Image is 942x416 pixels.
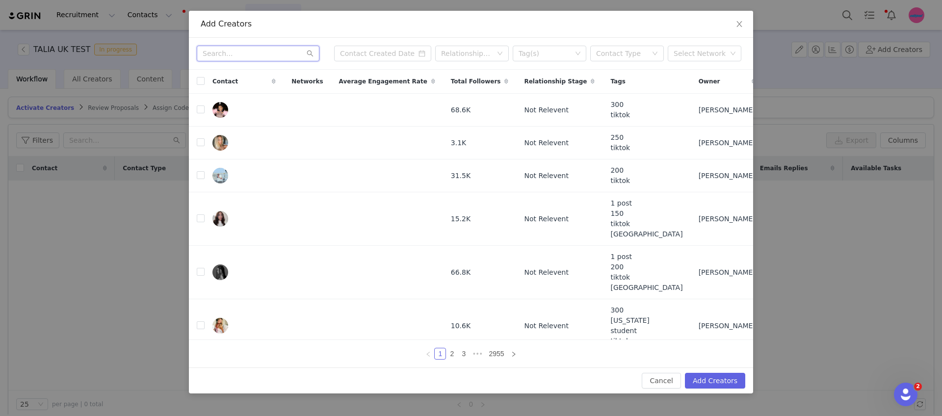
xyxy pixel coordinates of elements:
span: Not Relevent [524,321,568,331]
input: Search... [197,46,319,61]
img: 32062d99-36c4-441d-b511-7eead14b2ffe.jpg [212,211,228,227]
span: Not Relevent [524,138,568,148]
span: 15.2K [451,214,471,224]
i: icon: calendar [419,50,425,57]
div: Add Creators [201,19,741,29]
span: Contact [212,77,238,86]
span: Relationship Stage [524,77,587,86]
button: Add Creators [685,373,745,389]
a: 1 [435,348,445,359]
span: Not Relevent [524,214,568,224]
a: 2955 [486,348,507,359]
iframe: Intercom live chat [894,383,917,406]
img: 2378936d-54d2-4e95-946d-cf8fbe3ca9b7.jpg [212,168,228,183]
span: Tags [610,77,625,86]
div: Select Network [674,49,727,58]
span: 1 post 150 tiktok [GEOGRAPHIC_DATA] [610,198,682,239]
i: icon: down [497,51,503,57]
span: [PERSON_NAME] [699,214,756,224]
span: [PERSON_NAME] [699,138,756,148]
span: [PERSON_NAME] [699,321,756,331]
span: Not Relevent [524,267,568,278]
a: 2 [446,348,457,359]
i: icon: close [735,20,743,28]
img: 10d40589-6bbc-46ba-b0ef-d0961af62e96.jpg [212,135,228,151]
img: 499ef661-908a-420b-95da-c31173ac17a8.jpg [212,318,228,334]
span: 31.5K [451,171,471,181]
span: [PERSON_NAME] [699,171,756,181]
i: icon: down [575,51,581,57]
input: Contact Created Date [334,46,431,61]
i: icon: right [511,351,517,357]
i: icon: left [425,351,431,357]
span: 68.6K [451,105,471,115]
span: [PERSON_NAME] [699,267,756,278]
button: Close [726,11,753,38]
span: Average Engagement Rate [339,77,427,86]
img: 3e029565-521f-4e17-99ed-8df70163e192.jpg [212,264,228,280]
span: 1 post 200 tiktok [GEOGRAPHIC_DATA] [610,252,682,293]
div: Tag(s) [519,49,572,58]
span: ••• [470,348,485,360]
span: Owner [699,77,720,86]
span: [PERSON_NAME] [699,105,756,115]
a: 3 [458,348,469,359]
li: Next Page [508,348,520,360]
span: 10.6K [451,321,471,331]
span: 250 tiktok [610,132,630,153]
button: Cancel [642,373,680,389]
li: 1 [434,348,446,360]
li: Next 3 Pages [470,348,485,360]
i: icon: down [730,51,736,57]
span: 66.8K [451,267,471,278]
div: Contact Type [596,49,647,58]
div: Relationship Stage [441,49,492,58]
span: Not Relevent [524,105,568,115]
span: 200 tiktok [610,165,630,186]
span: Networks [291,77,323,86]
span: 300 tiktok [610,100,630,120]
i: icon: search [307,50,314,57]
span: Total Followers [451,77,501,86]
span: 300 [US_STATE] student tiktok [610,305,649,346]
li: Previous Page [422,348,434,360]
li: 2 [446,348,458,360]
span: Not Relevent [524,171,568,181]
img: 051be4ff-fa95-4785-9be8-1e417055001c.jpg [212,102,228,118]
i: icon: down [652,51,658,57]
span: 2 [914,383,922,390]
span: 3.1K [451,138,466,148]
